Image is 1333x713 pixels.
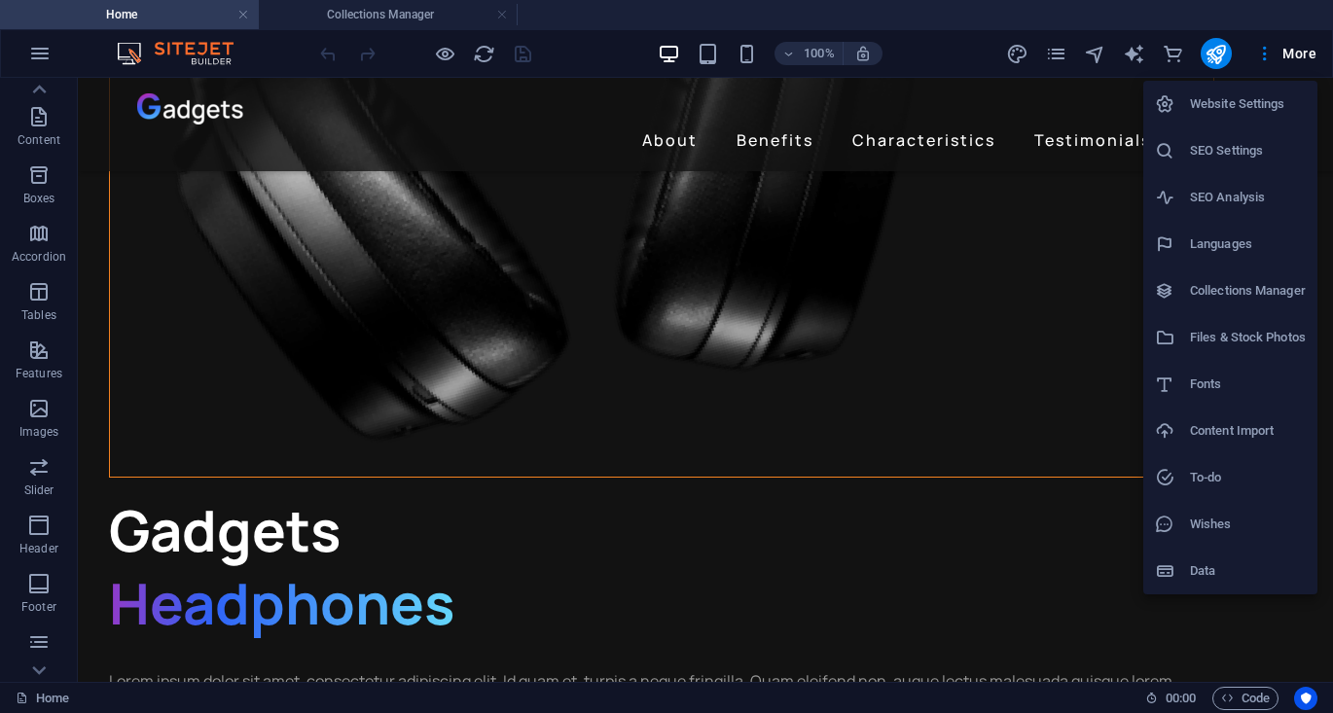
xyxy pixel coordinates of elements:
[1190,186,1306,209] h6: SEO Analysis
[1190,513,1306,536] h6: Wishes
[1190,419,1306,443] h6: Content Import
[1190,326,1306,349] h6: Files & Stock Photos
[1190,559,1306,583] h6: Data
[1190,139,1306,162] h6: SEO Settings
[1190,466,1306,489] h6: To-do
[1190,92,1306,116] h6: Website Settings
[1190,373,1306,396] h6: Fonts
[1190,279,1306,303] h6: Collections Manager
[1190,232,1306,256] h6: Languages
